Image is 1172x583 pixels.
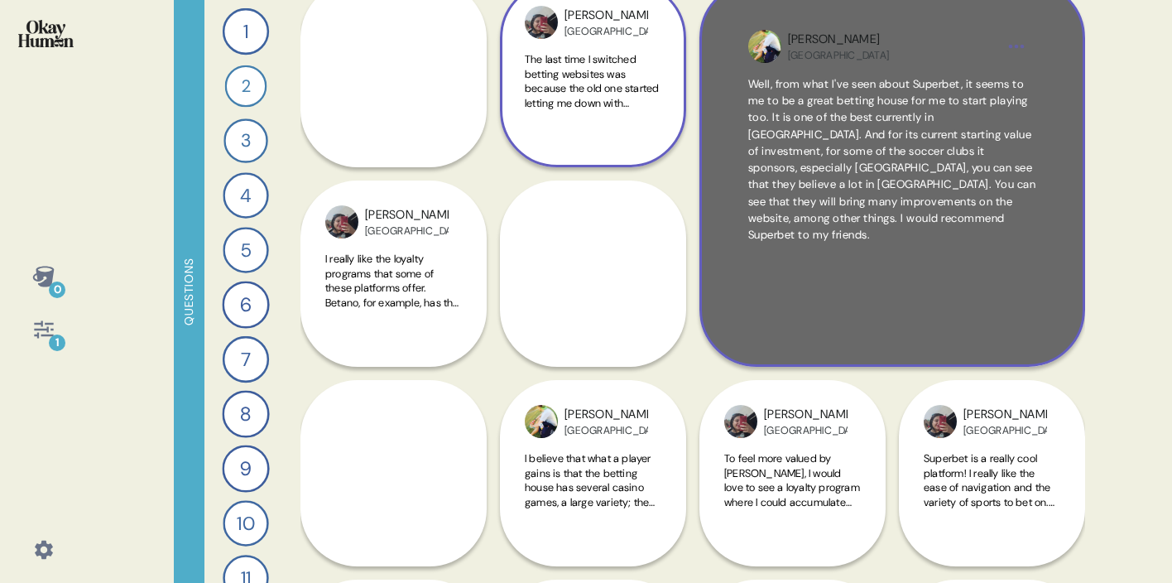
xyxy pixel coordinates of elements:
[525,6,558,39] img: profilepic_9469031343215622.jpg
[325,252,461,499] span: I really like the loyalty programs that some of these platforms offer. Betano, for example, has t...
[748,30,781,63] img: profilepic_9433787543398332.jpg
[764,424,848,437] div: [GEOGRAPHIC_DATA]
[564,25,648,38] div: [GEOGRAPHIC_DATA]
[325,205,358,238] img: profilepic_9469031343215622.jpg
[49,282,65,298] div: 0
[223,8,269,55] div: 1
[223,227,268,272] div: 5
[18,20,74,47] img: okayhuman.3b1b6348.png
[564,406,648,424] div: [PERSON_NAME]
[788,49,889,62] div: [GEOGRAPHIC_DATA]
[365,224,449,238] div: [GEOGRAPHIC_DATA]
[724,405,757,438] img: profilepic_9469031343215622.jpg
[223,336,269,383] div: 7
[564,424,648,437] div: [GEOGRAPHIC_DATA]
[222,390,269,437] div: 8
[222,445,269,492] div: 9
[365,206,449,224] div: [PERSON_NAME]
[748,77,1036,242] span: Well, from what I've seen about Superbet, it seems to me to be a great betting house for me to st...
[788,31,889,49] div: [PERSON_NAME]
[223,118,267,162] div: 3
[764,406,848,424] div: [PERSON_NAME]
[525,405,558,438] img: profilepic_9433787543398332.jpg
[222,281,269,328] div: 6
[223,172,268,218] div: 4
[225,65,267,108] div: 2
[525,52,660,357] span: The last time I switched betting websites was because the old one started letting me down with pr...
[49,335,65,351] div: 1
[223,500,268,546] div: 10
[564,7,648,25] div: [PERSON_NAME]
